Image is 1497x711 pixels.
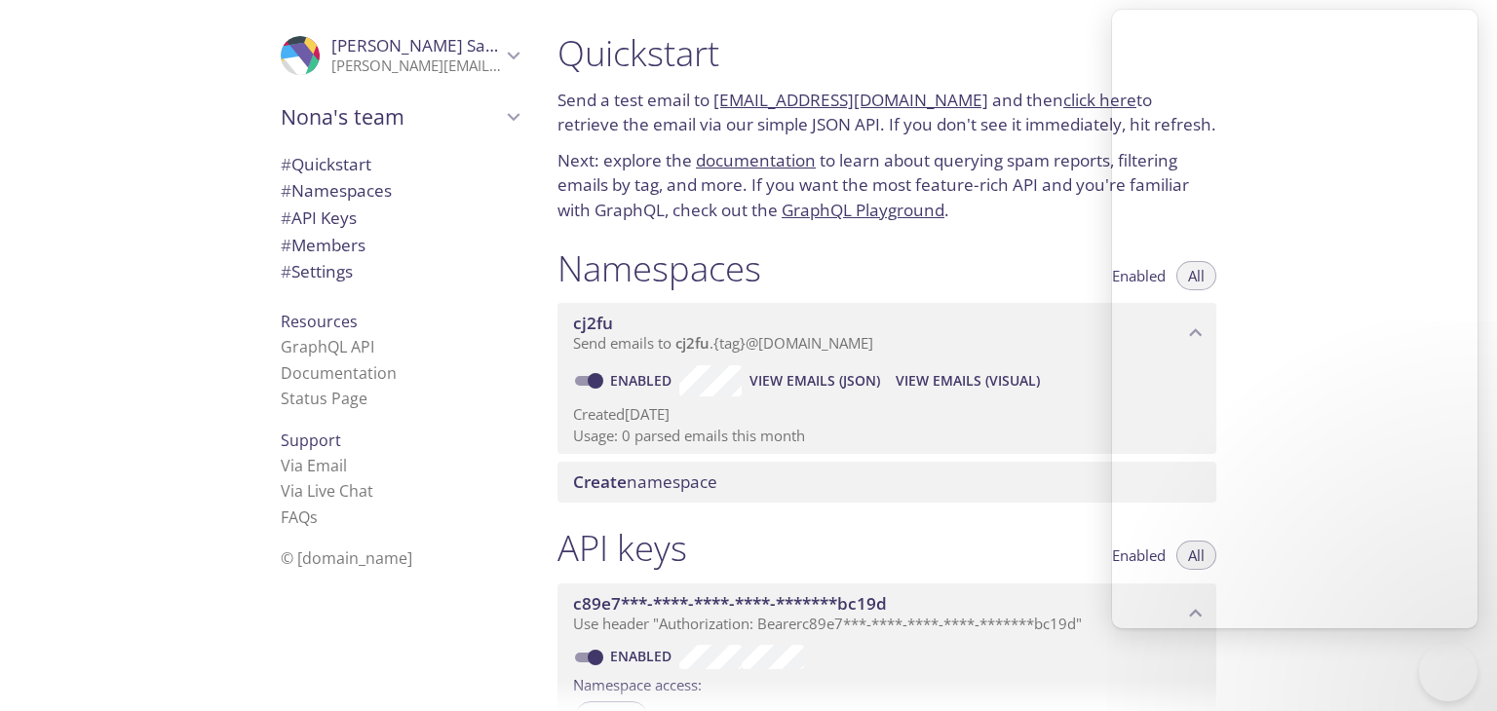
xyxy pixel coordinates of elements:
a: Enabled [607,647,679,665]
h1: Namespaces [557,246,761,290]
label: Namespace access: [573,669,702,697]
span: # [281,234,291,256]
div: Nona Salvedia [265,23,534,88]
a: Via Email [281,455,347,476]
span: # [281,206,291,229]
span: # [281,153,291,175]
div: Nona's team [265,92,534,142]
div: Create namespace [557,462,1216,503]
div: Team Settings [265,258,534,285]
span: s [310,506,318,528]
div: API Keys [265,205,534,232]
span: Create [573,470,627,493]
span: Members [281,234,365,256]
span: [PERSON_NAME] Salvedia [331,34,531,56]
span: View Emails (JSON) [749,369,880,393]
span: # [281,260,291,282]
h1: API keys [557,526,687,570]
div: cj2fu namespace [557,303,1216,363]
span: © [DOMAIN_NAME] [281,547,412,569]
a: [EMAIL_ADDRESS][DOMAIN_NAME] [713,89,988,111]
a: click here [1063,89,1136,111]
span: Nona's team [281,103,501,131]
a: FAQ [281,506,318,528]
p: [PERSON_NAME][EMAIL_ADDRESS][DOMAIN_NAME] [331,56,501,76]
a: Enabled [607,371,679,390]
div: Members [265,232,534,259]
button: Enabled [1100,261,1177,290]
div: Quickstart [265,151,534,178]
span: namespace [573,470,717,493]
p: Send a test email to and then to retrieve the email via our simple JSON API. If you don't see it ... [557,88,1216,137]
div: Namespaces [265,177,534,205]
a: Status Page [281,388,367,409]
span: Send emails to . {tag} @[DOMAIN_NAME] [573,333,873,353]
p: Created [DATE] [573,404,1201,425]
iframe: Help Scout Beacon - Close [1419,643,1478,701]
button: View Emails (JSON) [742,365,888,396]
span: Settings [281,260,353,282]
a: documentation [696,149,816,171]
p: Next: explore the to learn about querying spam reports, filtering emails by tag, and more. If you... [557,148,1216,223]
span: cj2fu [675,333,710,353]
p: Usage: 0 parsed emails this month [573,426,1201,446]
span: View Emails (Visual) [896,369,1040,393]
h1: Quickstart [557,31,1216,75]
a: GraphQL API [281,336,374,357]
span: Namespaces [281,179,392,202]
a: Documentation [281,362,397,384]
span: Quickstart [281,153,371,175]
span: Resources [281,311,358,332]
span: Support [281,430,341,451]
button: View Emails (Visual) [888,365,1048,396]
button: Enabled [1100,541,1177,570]
a: GraphQL Playground [782,199,944,221]
span: # [281,179,291,202]
a: Via Live Chat [281,480,373,502]
span: API Keys [281,206,357,229]
span: cj2fu [573,312,613,334]
iframe: Help Scout Beacon - Live Chat, Contact Form, and Knowledge Base [1112,10,1478,628]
